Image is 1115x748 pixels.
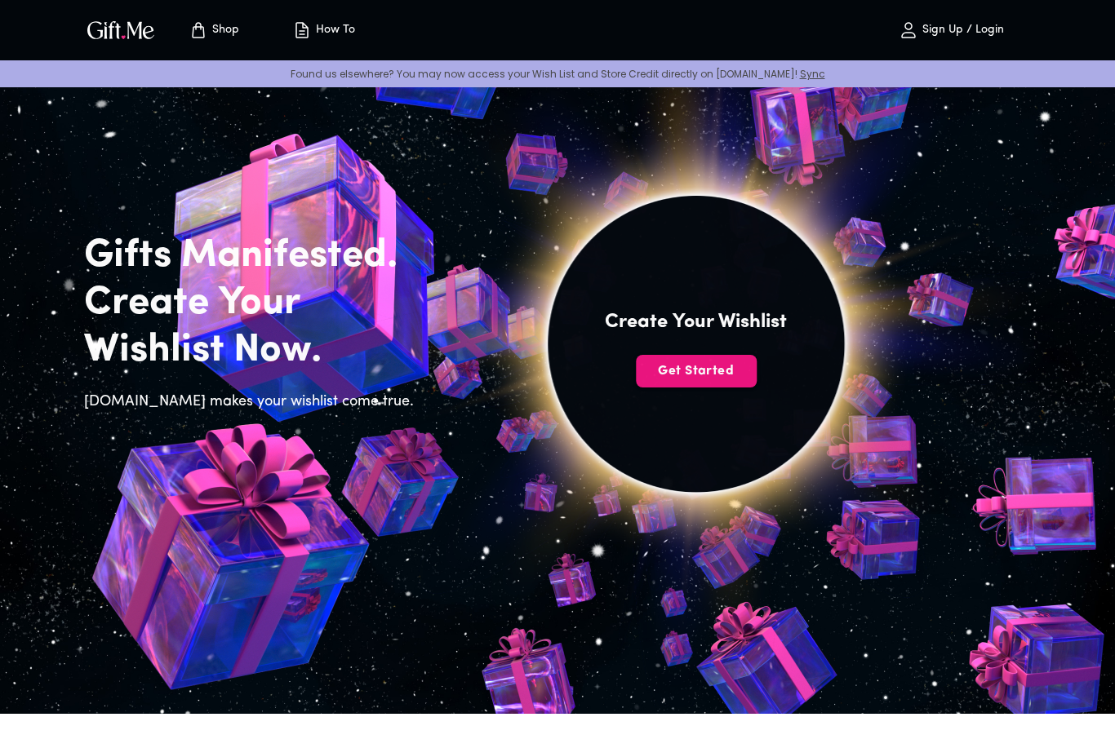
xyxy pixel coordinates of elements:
h6: [DOMAIN_NAME] makes your wishlist come true. [84,391,424,414]
h4: Create Your Wishlist [605,309,787,335]
button: GiftMe Logo [82,20,159,40]
p: Sign Up / Login [918,24,1004,38]
img: GiftMe Logo [84,18,158,42]
button: Store page [169,4,259,56]
button: Get Started [636,355,757,387]
a: Sync [800,67,825,81]
h2: Gifts Manifested. [84,232,424,280]
p: How To [312,24,355,38]
button: Sign Up / Login [869,4,1033,56]
img: how-to.svg [292,20,312,40]
span: Get Started [636,362,757,380]
p: Found us elsewhere? You may now access your Wish List and Store Credit directly on [DOMAIN_NAME]! [13,67,1102,81]
p: Shop [208,24,239,38]
h2: Wishlist Now. [84,327,424,374]
h2: Create Your [84,280,424,327]
img: hero_sun.png [329,14,1063,710]
button: How To [278,4,368,56]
